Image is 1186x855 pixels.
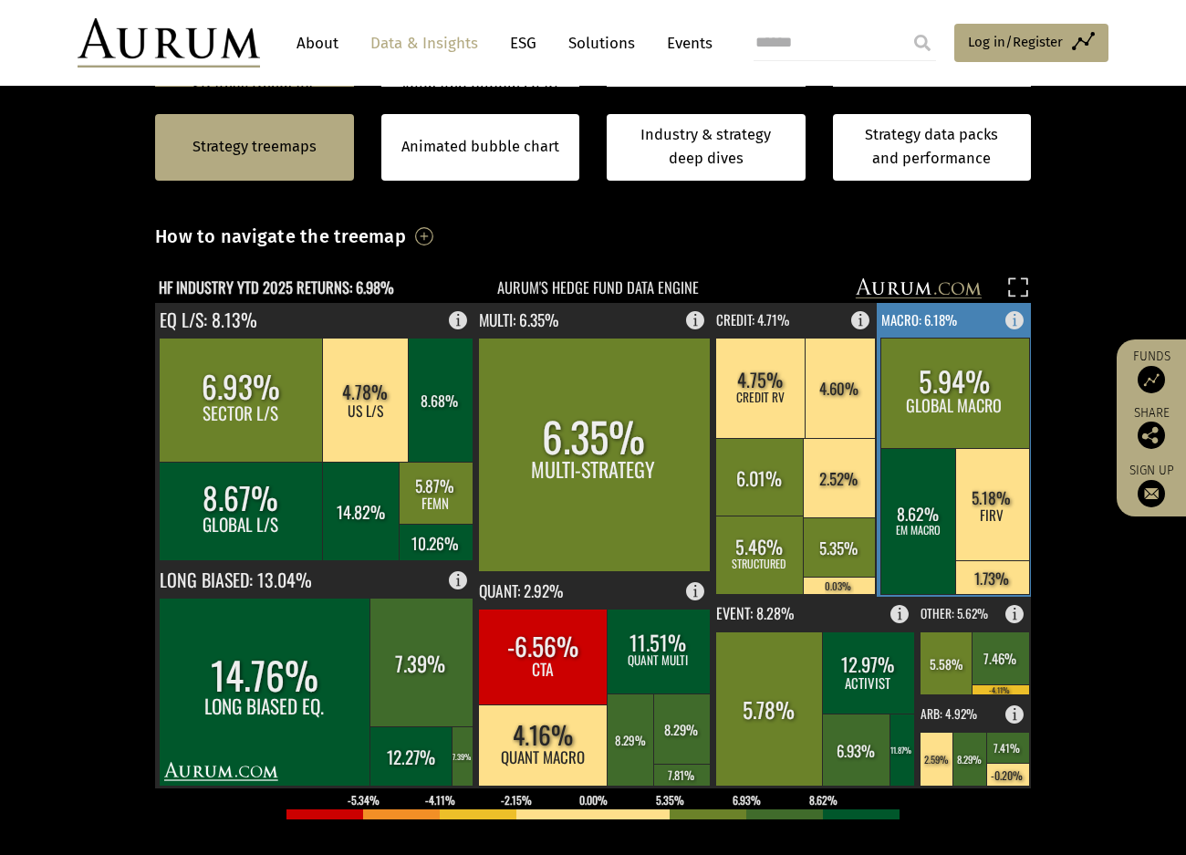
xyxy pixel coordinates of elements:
img: Aurum [78,18,260,68]
div: Share [1126,407,1177,449]
a: Events [658,26,713,60]
a: Funds [1126,349,1177,393]
img: Sign up to our newsletter [1138,480,1165,507]
h3: How to navigate the treemap [155,221,406,252]
a: Strategy data packs and performance [833,114,1032,181]
img: Access Funds [1138,366,1165,393]
span: Log in/Register [968,31,1063,53]
a: About [287,26,348,60]
a: Log in/Register [954,24,1108,62]
input: Submit [904,25,941,61]
a: Sign up [1126,463,1177,507]
a: Industry & strategy deep dives [607,114,806,181]
a: ESG [501,26,546,60]
a: Data & Insights [361,26,487,60]
a: Solutions [559,26,644,60]
a: Animated bubble chart [401,135,559,159]
img: Share this post [1138,422,1165,449]
a: Strategy treemaps [192,135,317,159]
